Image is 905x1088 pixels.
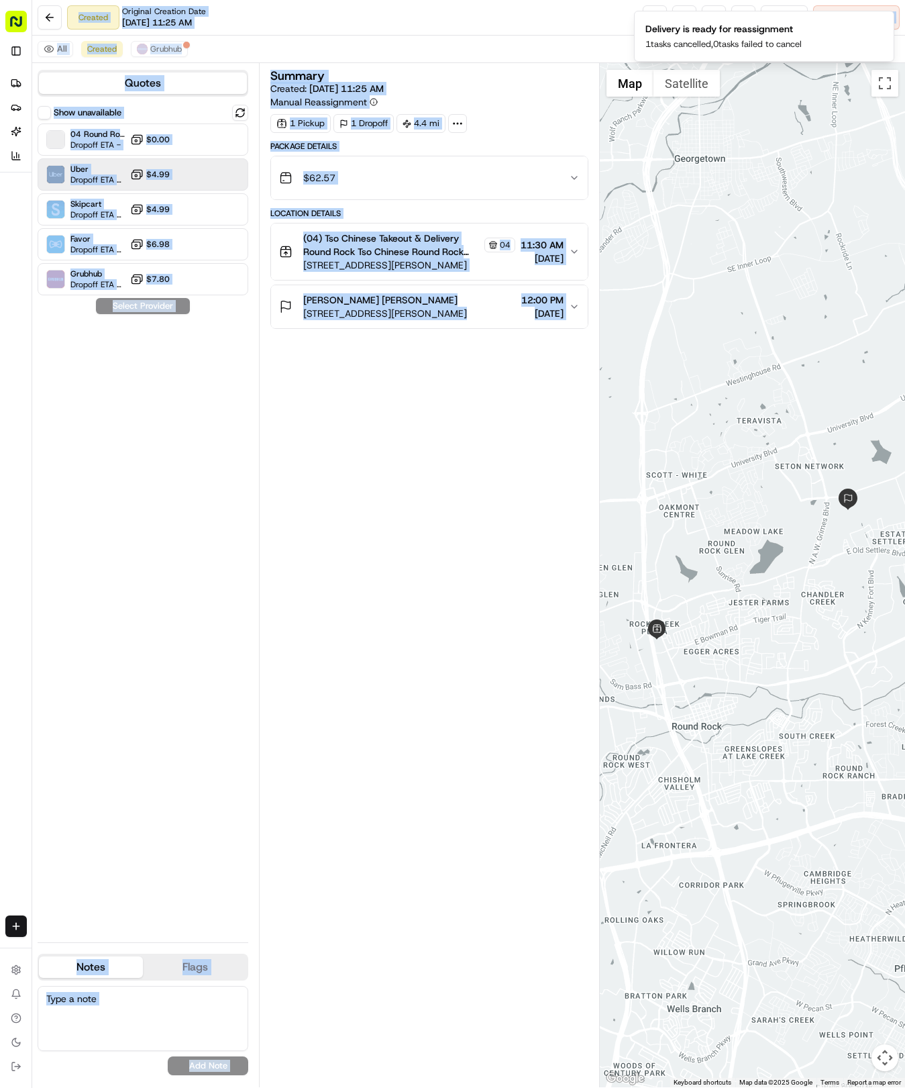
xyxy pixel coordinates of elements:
span: Grubhub [70,268,125,279]
span: Dropoff ETA 28 minutes [70,209,125,220]
button: Quotes [39,72,247,94]
span: $4.99 [146,204,170,215]
button: $4.99 [130,203,170,216]
span: Skipcart [70,199,125,209]
span: $0.00 [146,134,170,145]
span: Dropoff ETA - [70,140,125,150]
span: [DATE] 11:25 AM [122,17,192,29]
div: We're available if you need us! [60,142,184,152]
button: $7.80 [130,273,170,286]
button: $6.98 [130,238,170,251]
input: Clear [35,87,221,101]
button: $0.00 [130,133,170,146]
button: Toggle fullscreen view [871,70,898,97]
span: Created [87,44,117,54]
a: Terms [820,1079,839,1086]
span: Uber [70,164,125,175]
a: Open this area in Google Maps (opens a new window) [603,1070,647,1087]
span: 12:00 PM [521,293,564,307]
img: Hayden (Assistant Store Manager) [13,195,35,217]
img: Grubhub [47,270,64,288]
button: Map camera controls [871,1044,898,1071]
span: $4.99 [146,169,170,180]
button: Show satellite imagery [653,70,720,97]
img: Uber [47,166,64,183]
span: Dropoff ETA 47 minutes [70,244,125,255]
label: Show unavailable [54,107,121,119]
div: 1 Dropoff [333,114,394,133]
span: [STREET_ADDRESS][PERSON_NAME] [303,258,515,272]
span: Grubhub [150,44,182,54]
span: [PERSON_NAME] [PERSON_NAME] [303,293,458,307]
img: 9188753566659_6852d8bf1fb38e338040_72.png [28,128,52,152]
a: Powered byPylon [95,296,162,307]
span: Original Creation Date [122,6,206,17]
span: $6.98 [146,239,170,250]
button: Grubhub [131,41,188,57]
div: 📗 [13,265,24,276]
span: API Documentation [127,264,215,277]
button: Show street map [606,70,653,97]
span: Dropoff ETA 25 minutes [70,279,125,290]
span: [DATE] [521,307,564,320]
span: Favor [70,234,125,244]
button: Created [81,41,123,57]
div: Past conversations [13,175,86,185]
span: [STREET_ADDRESS][PERSON_NAME] [303,307,467,320]
div: Location Details [270,208,588,219]
div: 1 Pickup [270,114,331,133]
span: 04 [500,240,511,250]
img: 1736555255976-a54dd68f-1ca7-489b-9aae-adbdc363a1c4 [13,128,38,152]
span: 04 Round Rock Fleet [70,129,125,140]
button: (04) Tso Chinese Takeout & Delivery Round Rock Tso Chinese Round Rock Manager04[STREET_ADDRESS][P... [271,224,587,280]
img: Nash [13,13,40,40]
span: 11:30 AM [521,238,564,252]
div: 4.4 mi [396,114,445,133]
span: [PERSON_NAME] (Assistant Store Manager) [42,208,182,219]
span: Knowledge Base [27,264,103,277]
span: [DATE] [521,252,564,265]
img: Skipcart [47,201,64,218]
h3: Summary [270,70,325,82]
span: (04) Tso Chinese Takeout & Delivery Round Rock Tso Chinese Round Rock Manager [303,232,481,258]
a: Report a map error [847,1079,901,1086]
span: Dropoff ETA 25 minutes [70,175,125,185]
span: [DATE] [193,208,220,219]
button: $62.57 [271,156,587,199]
button: See all [208,172,244,188]
button: [PERSON_NAME] [PERSON_NAME][STREET_ADDRESS][PERSON_NAME]12:00 PM[DATE] [271,285,587,328]
button: $4.99 [130,168,170,181]
a: 💻API Documentation [108,258,221,283]
span: Manual Reassignment [270,95,367,109]
img: Google [603,1070,647,1087]
span: Created: [270,82,384,95]
button: Manual Reassignment [270,95,378,109]
span: Pylon [134,297,162,307]
img: 5e692f75ce7d37001a5d71f1 [137,44,148,54]
span: $62.57 [303,171,335,185]
button: Notes [39,956,143,978]
button: Keyboard shortcuts [674,1078,731,1087]
span: [DATE] 11:25 AM [309,83,384,95]
div: Delivery is ready for reassignment [645,22,802,36]
span: Map data ©2025 Google [739,1079,812,1086]
div: Start new chat [60,128,220,142]
img: Favor [47,236,64,253]
button: Flags [143,956,247,978]
button: Start new chat [228,132,244,148]
span: $7.80 [146,274,170,285]
span: • [185,208,190,219]
div: Package Details [270,141,588,152]
button: All [38,41,73,57]
div: 💻 [113,265,124,276]
a: 📗Knowledge Base [8,258,108,283]
p: 1 tasks cancelled, 0 tasks failed to cancel [645,38,802,50]
p: Welcome 👋 [13,54,244,75]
